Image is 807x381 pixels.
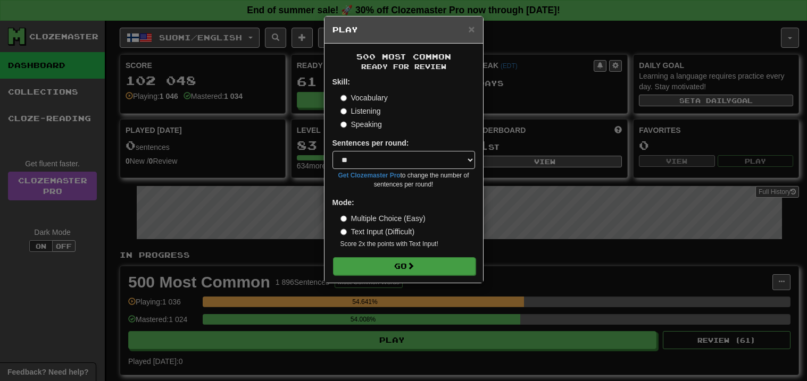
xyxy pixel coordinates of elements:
input: Text Input (Difficult) [340,228,347,235]
input: Vocabulary [340,95,347,101]
label: Listening [340,106,381,116]
small: Ready for Review [332,62,475,71]
label: Speaking [340,119,382,130]
label: Vocabulary [340,92,388,103]
h5: Play [332,24,475,35]
label: Text Input (Difficult) [340,226,415,237]
span: 500 Most Common [356,52,451,61]
input: Listening [340,108,347,115]
strong: Mode: [332,198,354,207]
label: Multiple Choice (Easy) [340,213,426,224]
label: Sentences per round: [332,138,409,148]
span: × [468,23,475,35]
strong: Skill: [332,78,350,86]
button: Close [468,23,475,35]
input: Multiple Choice (Easy) [340,215,347,222]
small: Score 2x the points with Text Input ! [340,240,475,249]
button: Go [333,257,476,275]
a: Get Clozemaster Pro [338,172,401,179]
small: to change the number of sentences per round! [332,171,475,189]
input: Speaking [340,121,347,128]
